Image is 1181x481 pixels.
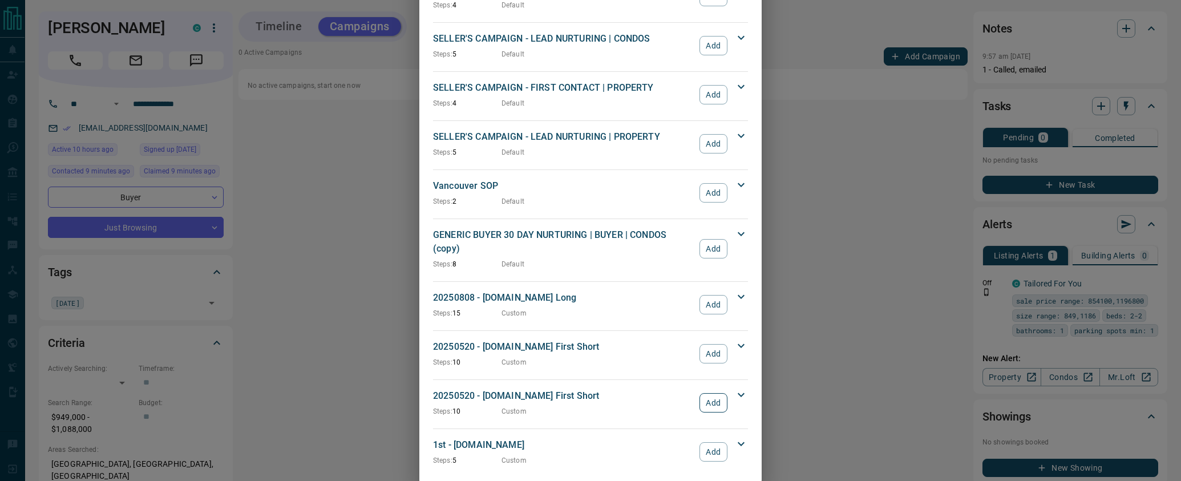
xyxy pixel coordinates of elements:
[433,50,452,58] span: Steps:
[433,358,452,366] span: Steps:
[433,128,748,160] div: SELLER'S CAMPAIGN - LEAD NURTURING | PROPERTYSteps:5DefaultAdd
[433,456,452,464] span: Steps:
[433,259,501,269] p: 8
[433,49,501,59] p: 5
[501,49,524,59] p: Default
[501,147,524,157] p: Default
[501,259,524,269] p: Default
[699,344,727,363] button: Add
[433,148,452,156] span: Steps:
[699,183,727,203] button: Add
[699,239,727,258] button: Add
[699,442,727,462] button: Add
[699,134,727,153] button: Add
[433,387,748,419] div: 20250520 - [DOMAIN_NAME] First ShortSteps:10CustomAdd
[433,30,748,62] div: SELLER'S CAMPAIGN - LEAD NURTURING | CONDOSSteps:5DefaultAdd
[433,436,748,468] div: 1st - [DOMAIN_NAME]Steps:5CustomAdd
[433,309,452,317] span: Steps:
[433,357,501,367] p: 10
[433,308,501,318] p: 15
[433,406,501,417] p: 10
[433,79,748,111] div: SELLER'S CAMPAIGN - FIRST CONTACT | PROPERTYSteps:4DefaultAdd
[433,226,748,272] div: GENERIC BUYER 30 DAY NURTURING | BUYER | CONDOS (copy)Steps:8DefaultAdd
[699,36,727,55] button: Add
[433,389,694,403] p: 20250520 - [DOMAIN_NAME] First Short
[501,406,527,417] p: Custom
[433,289,748,321] div: 20250808 - [DOMAIN_NAME] LongSteps:15CustomAdd
[699,295,727,314] button: Add
[433,1,452,9] span: Steps:
[433,98,501,108] p: 4
[433,197,452,205] span: Steps:
[433,179,694,193] p: Vancouver SOP
[501,455,527,466] p: Custom
[433,147,501,157] p: 5
[433,228,694,256] p: GENERIC BUYER 30 DAY NURTURING | BUYER | CONDOS (copy)
[699,85,727,104] button: Add
[433,130,694,144] p: SELLER'S CAMPAIGN - LEAD NURTURING | PROPERTY
[433,32,694,46] p: SELLER'S CAMPAIGN - LEAD NURTURING | CONDOS
[501,308,527,318] p: Custom
[433,340,694,354] p: 20250520 - [DOMAIN_NAME] First Short
[433,260,452,268] span: Steps:
[433,196,501,207] p: 2
[433,407,452,415] span: Steps:
[501,98,524,108] p: Default
[433,438,694,452] p: 1st - [DOMAIN_NAME]
[501,196,524,207] p: Default
[433,455,501,466] p: 5
[699,393,727,413] button: Add
[501,357,527,367] p: Custom
[433,99,452,107] span: Steps:
[433,291,694,305] p: 20250808 - [DOMAIN_NAME] Long
[433,81,694,95] p: SELLER'S CAMPAIGN - FIRST CONTACT | PROPERTY
[433,338,748,370] div: 20250520 - [DOMAIN_NAME] First ShortSteps:10CustomAdd
[433,177,748,209] div: Vancouver SOPSteps:2DefaultAdd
